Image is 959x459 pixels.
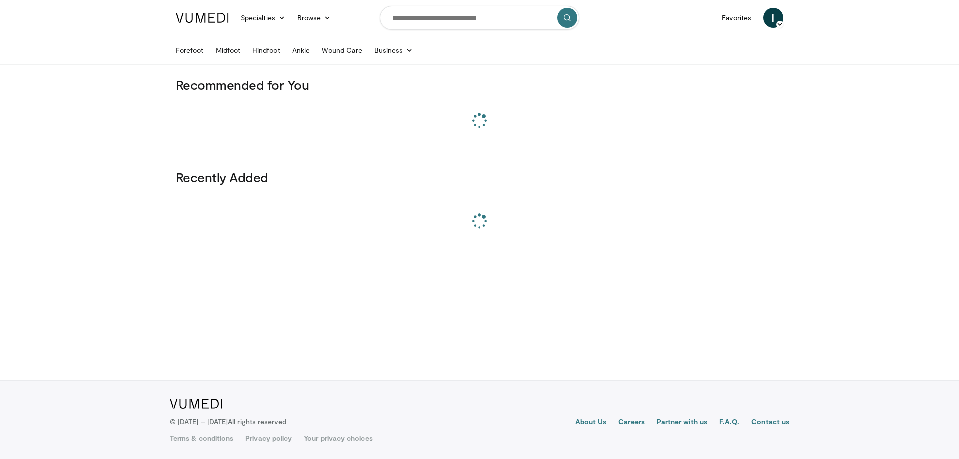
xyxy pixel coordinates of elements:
a: Browse [291,8,337,28]
input: Search topics, interventions [380,6,579,30]
p: © [DATE] – [DATE] [170,417,287,427]
h3: Recommended for You [176,77,783,93]
a: Privacy policy [245,433,292,443]
h3: Recently Added [176,169,783,185]
a: Partner with us [657,417,707,429]
span: All rights reserved [228,417,286,426]
a: Your privacy choices [304,433,372,443]
a: Terms & conditions [170,433,233,443]
a: Hindfoot [246,40,286,60]
a: F.A.Q. [719,417,739,429]
img: VuMedi Logo [170,399,222,409]
a: Favorites [716,8,757,28]
a: Contact us [751,417,789,429]
a: Forefoot [170,40,210,60]
a: Wound Care [316,40,368,60]
a: Midfoot [210,40,247,60]
a: Ankle [286,40,316,60]
a: About Us [575,417,607,429]
a: Specialties [235,8,291,28]
a: Careers [618,417,645,429]
a: Business [368,40,419,60]
img: VuMedi Logo [176,13,229,23]
a: I [763,8,783,28]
